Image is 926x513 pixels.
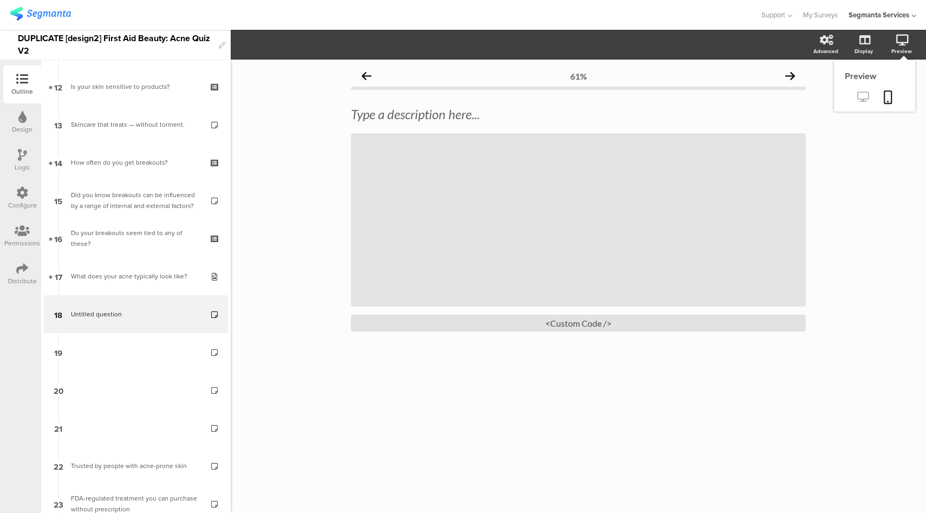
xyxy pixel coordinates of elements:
div: Is your skin sensitive to products? [71,81,200,92]
div: Design [12,125,32,134]
div: What does your acne typically look like? [71,271,200,282]
div: Permissions [4,238,40,248]
div: How often do you get breakouts? [71,157,200,168]
div: Preview [834,70,915,82]
span: 17 [55,270,62,282]
span: 21 [54,422,62,434]
div: Outline [11,87,33,96]
a: 20 [44,371,228,409]
span: 19 [54,346,62,358]
div: Trusted by people with acne-prone skin [71,460,200,471]
a: 21 [44,409,228,447]
a: 22 Trusted by people with acne-prone skin [44,447,228,485]
span: 18 [54,308,62,320]
span: 16 [54,232,62,244]
span: 15 [54,194,62,206]
a: 14 How often do you get breakouts? [44,144,228,181]
a: 18 Untitled question [44,295,228,333]
a: 13 Skincare that treats — without torment. [44,106,228,144]
span: 20 [54,384,63,396]
div: Did you know breakouts can be influenced by a range of internal and external factors? [71,190,200,211]
div: Display [855,47,873,55]
div: DUPLICATE [design2] First Aid Beauty: Acne Quiz V2 [18,30,213,60]
a: 12 Is your skin sensitive to products? [44,68,228,106]
span: 12 [54,81,62,93]
div: Distribute [8,276,37,286]
span: Untitled question [71,309,122,319]
a: 16 Do your breakouts seem tied to any of these? [44,219,228,257]
div: Segmanta Services [849,10,909,20]
span: Support [761,10,785,20]
div: Logic [15,163,30,172]
div: Preview [891,47,912,55]
div: Skincare that treats — without torment. [71,119,200,130]
span: 14 [54,157,62,168]
a: 19 [44,333,228,371]
div: Configure [8,200,37,210]
img: segmanta logo [10,7,71,21]
div: Advanced [813,47,838,55]
div: <Custom Code /> [351,315,806,332]
div: Do your breakouts seem tied to any of these? [71,228,200,249]
span: 13 [54,119,62,131]
div: 61% [570,71,587,81]
span: 23 [54,498,63,510]
a: 17 What does your acne typically look like? [44,257,228,295]
a: 15 Did you know breakouts can be influenced by a range of internal and external factors? [44,181,228,219]
span: 22 [54,460,63,472]
div: Type a description here... [351,106,806,122]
